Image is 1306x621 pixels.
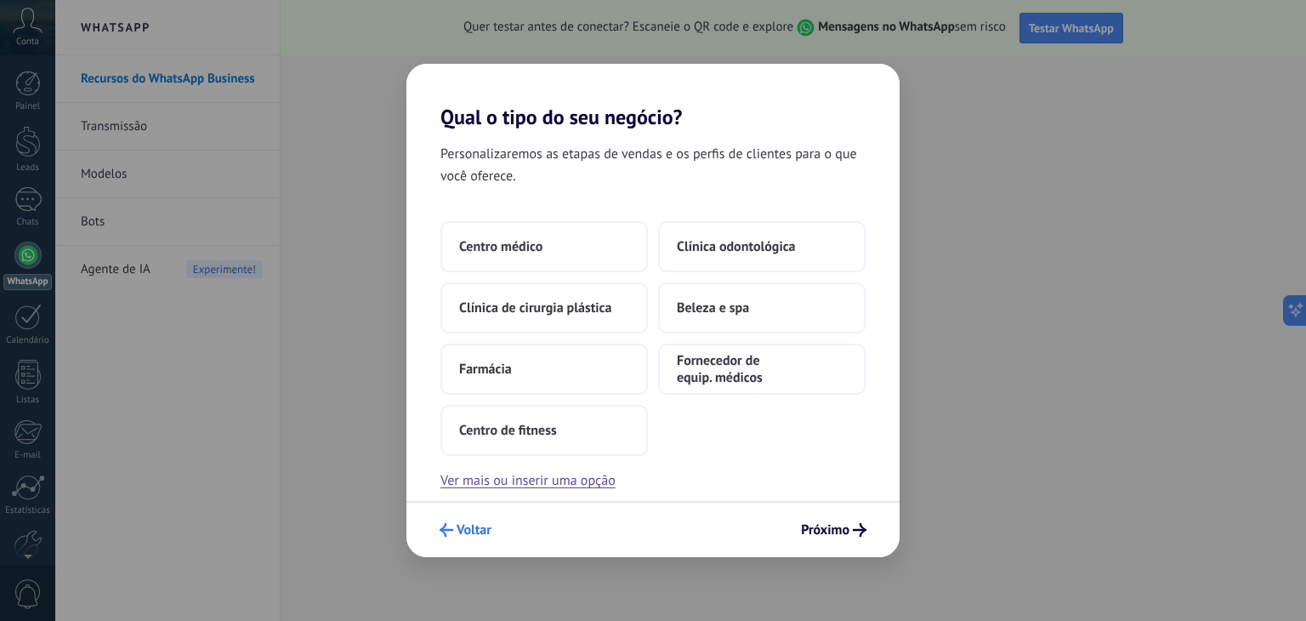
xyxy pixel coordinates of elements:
button: Farmácia [440,344,648,395]
span: Fornecedor de equip. médicos [677,352,847,386]
span: Centro de fitness [459,422,557,439]
button: Clínica odontológica [658,221,866,272]
span: Centro médico [459,238,542,255]
button: Centro médico [440,221,648,272]
button: Centro de fitness [440,405,648,456]
button: Beleza e spa [658,282,866,333]
button: Próximo [793,516,874,544]
button: Voltar [432,516,499,544]
button: Fornecedor de equip. médicos [658,344,866,395]
span: Clínica de cirurgia plástica [459,299,611,316]
span: Próximo [801,524,849,536]
h2: Qual o tipo do seu negócio? [406,64,900,129]
button: Ver mais ou inserir uma opção [440,470,616,492]
span: Beleza e spa [677,299,749,316]
button: Clínica de cirurgia plástica [440,282,648,333]
span: Farmácia [459,361,512,378]
span: Voltar [457,524,491,536]
span: Clínica odontológica [677,238,796,255]
span: Personalizaremos as etapas de vendas e os perfis de clientes para o que você oferece. [440,143,866,187]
